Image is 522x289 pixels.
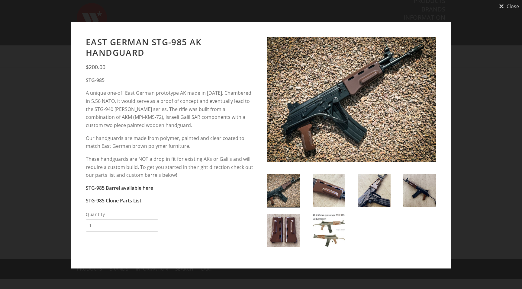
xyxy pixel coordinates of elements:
p: These handguards are NOT a drop in fit for existing AKs or Galils and will require a custom build... [86,155,255,179]
img: East German STG-985 AK Handguard [267,174,300,207]
strong: STG-985 [86,77,105,84]
span: $200.00 [86,63,105,71]
img: East German STG-985 AK Handguard [358,174,391,207]
span: Close [507,4,519,9]
p: A unique one-off East German prototype AK made in [DATE]. Chambered in 5.56 NATO, it would serve ... [86,89,255,129]
img: East German STG-985 AK Handguard [313,214,345,247]
a: STG-985 Barrel available here [86,185,153,191]
span: Quantity [86,211,158,218]
input: Quantity [86,219,158,232]
p: Our handguards are made from polymer, painted and clear coated to match East German brown polymer... [86,134,255,150]
h2: East German STG-985 AK Handguard [86,37,255,58]
img: East German STG-985 AK Handguard [267,37,436,164]
img: East German STG-985 AK Handguard [313,174,345,207]
img: East German STG-985 AK Handguard [403,174,436,207]
a: STG-985 Clone Parts List [86,197,141,204]
img: East German STG-985 AK Handguard [267,214,300,247]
